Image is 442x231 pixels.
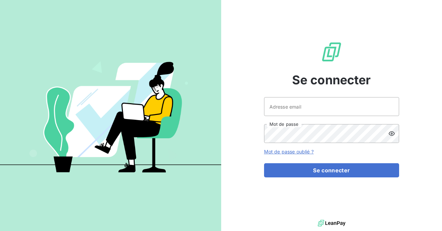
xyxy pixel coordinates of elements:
[264,149,314,154] a: Mot de passe oublié ?
[264,163,399,177] button: Se connecter
[318,218,345,228] img: logo
[264,97,399,116] input: placeholder
[292,71,371,89] span: Se connecter
[321,41,342,63] img: Logo LeanPay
